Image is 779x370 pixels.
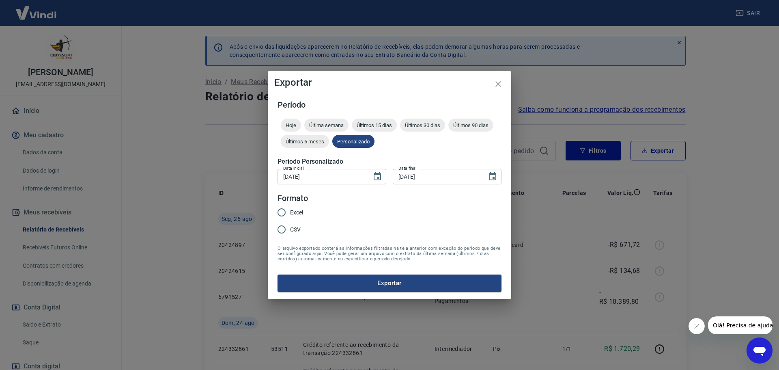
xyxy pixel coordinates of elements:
div: Últimos 30 dias [400,119,445,132]
iframe: Botão para abrir a janela de mensagens [747,338,773,364]
h5: Período [278,101,501,109]
span: CSV [290,225,301,234]
div: Últimos 15 dias [352,119,397,132]
span: Olá! Precisa de ajuda? [5,6,68,12]
input: DD/MM/YYYY [393,169,481,184]
label: Data final [398,165,417,171]
button: Choose date, selected date is 22 de ago de 2025 [369,169,385,185]
div: Hoje [281,119,301,132]
span: Últimos 15 dias [352,122,397,128]
button: Choose date, selected date is 25 de ago de 2025 [484,169,501,185]
span: Excel [290,208,303,217]
button: Exportar [278,275,501,292]
h4: Exportar [274,78,505,87]
h5: Período Personalizado [278,158,501,166]
div: Últimos 6 meses [281,135,329,148]
span: Últimos 30 dias [400,122,445,128]
span: Últimos 90 dias [448,122,493,128]
span: O arquivo exportado conterá as informações filtradas na tela anterior com exceção do período que ... [278,246,501,262]
input: DD/MM/YYYY [278,169,366,184]
span: Personalizado [332,138,374,145]
button: close [488,74,508,94]
div: Últimos 90 dias [448,119,493,132]
span: Hoje [281,122,301,128]
iframe: Mensagem da empresa [708,316,773,334]
legend: Formato [278,193,308,204]
div: Última semana [304,119,349,132]
span: Últimos 6 meses [281,138,329,145]
span: Última semana [304,122,349,128]
div: Personalizado [332,135,374,148]
iframe: Fechar mensagem [689,318,705,334]
label: Data inicial [283,165,304,171]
